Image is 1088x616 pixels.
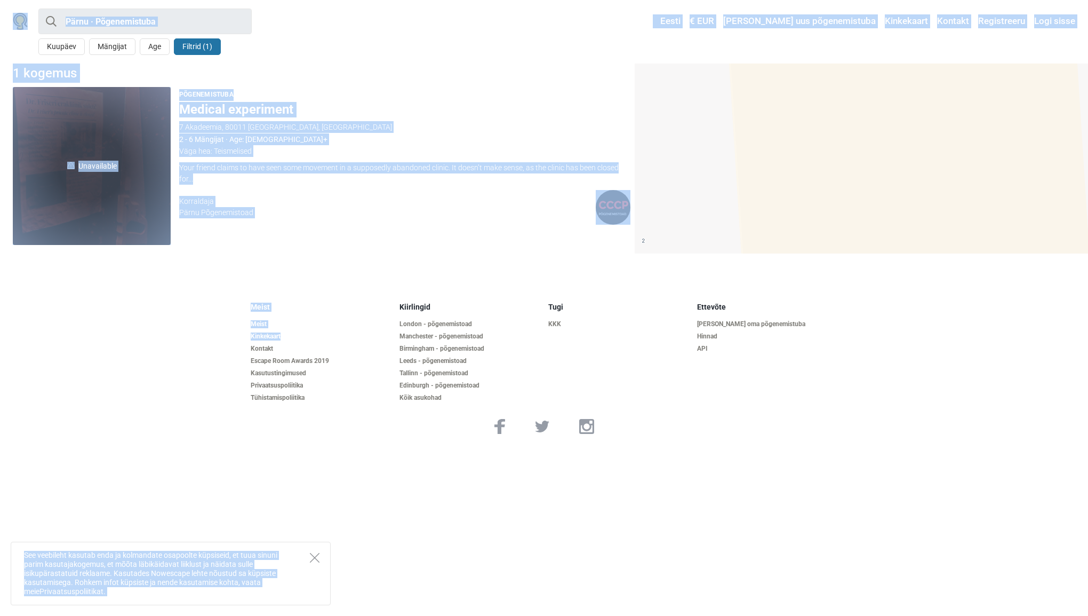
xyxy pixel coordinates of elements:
[399,345,540,353] a: Birmingham - põgenemistoad
[11,542,331,605] div: See veebileht kasutab enda ja kolmandate osapoolte küpsiseid, et tuua sinuni parim kasutajakogemu...
[697,320,837,328] a: [PERSON_NAME] oma põgenemistuba
[399,369,540,377] a: Tallinn - põgenemistoad
[399,382,540,390] a: Edinburgh - põgenemistoad
[399,357,540,365] a: Leeds - põgenemistoad
[882,12,931,31] a: Kinkekaart
[596,190,630,225] img: Pärnu Põgenemistoad
[721,12,878,31] a: [PERSON_NAME] uus põgenemistuba
[934,12,972,31] a: Kontakt
[697,345,837,353] a: API
[687,12,717,31] a: € EUR
[399,320,540,328] a: London - põgenemistoad
[179,102,630,117] h5: Medical experiment
[179,145,630,157] div: Väga hea: Teismelised
[38,38,85,55] button: Kuupäev
[140,38,170,55] button: Age
[251,345,391,353] a: Kontakt
[13,87,171,245] span: Unavailable
[67,162,75,169] img: unavailable
[1031,12,1075,31] a: Logi sisse
[251,382,391,390] a: Privaatsuspoliitika
[399,394,540,402] a: Kõik asukohad
[697,333,837,341] a: Hinnad
[653,18,660,25] img: Eesti
[13,13,28,30] img: Nowescape logo
[650,12,683,31] a: Eesti
[697,303,837,312] h5: Ettevõte
[548,320,689,328] a: KKK
[39,587,103,596] a: Privaatsuspoliitikat
[251,320,391,328] a: Meist
[975,12,1028,31] a: Registreeru
[38,9,252,34] input: proovi “Tallinn”
[179,196,596,207] div: Korraldaja
[251,369,391,377] a: Kasutustingimused
[399,333,540,341] a: Manchester - põgenemistoad
[13,87,171,245] a: unavailableUnavailable Medical experiment
[179,207,596,218] div: Pärnu Põgenemistoad
[251,303,391,312] h5: Meist
[251,333,391,341] a: Kinkekaart
[548,303,689,312] h5: Tugi
[9,64,635,83] div: 1 kogemus
[179,121,630,133] div: 7 Akadeemia, 80011 [GEOGRAPHIC_DATA], [GEOGRAPHIC_DATA]
[179,162,630,185] div: Your friend claims to have seen some movement in a supposedly abandoned clinic. It doesn’t make s...
[179,133,630,145] div: 2 - 6 Mängijat · Age: [DEMOGRAPHIC_DATA]+
[399,303,540,312] h5: Kiirlingid
[174,38,221,55] button: Filtrid (1)
[89,38,135,55] button: Mängijat
[251,394,391,402] a: Tühistamispoliitika
[310,553,319,563] button: Close
[179,89,234,101] span: Põgenemistuba
[251,357,391,365] a: Escape Room Awards 2019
